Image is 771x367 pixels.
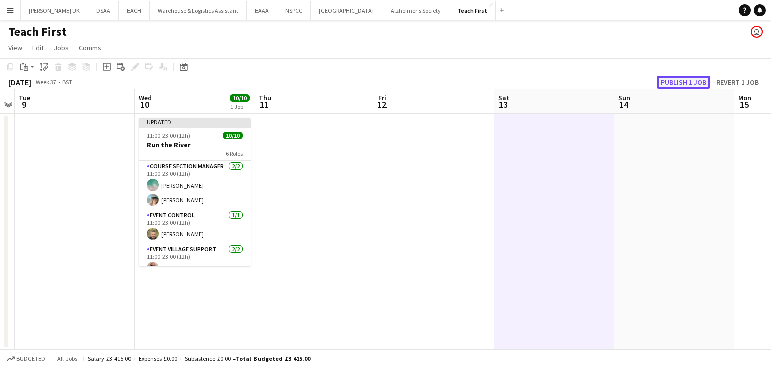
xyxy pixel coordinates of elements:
[657,76,710,89] button: Publish 1 job
[618,93,630,102] span: Sun
[4,41,26,54] a: View
[257,99,271,110] span: 11
[617,99,630,110] span: 14
[54,43,69,52] span: Jobs
[382,1,449,20] button: Alzheimer's Society
[226,150,243,157] span: 6 Roles
[147,132,190,139] span: 11:00-23:00 (12h)
[32,43,44,52] span: Edit
[378,93,387,102] span: Fri
[19,93,30,102] span: Tue
[377,99,387,110] span: 12
[16,355,45,362] span: Budgeted
[139,118,251,266] app-job-card: Updated11:00-23:00 (12h)10/10Run the River6 RolesCourse Section Manager2/211:00-23:00 (12h)[PERSO...
[751,26,763,38] app-user-avatar: Emma Butler
[230,103,249,110] div: 1 Job
[247,1,277,20] button: EAAA
[277,1,311,20] button: NSPCC
[139,161,251,210] app-card-role: Course Section Manager2/211:00-23:00 (12h)[PERSON_NAME][PERSON_NAME]
[223,132,243,139] span: 10/10
[79,43,101,52] span: Comms
[75,41,105,54] a: Comms
[139,93,152,102] span: Wed
[21,1,88,20] button: [PERSON_NAME] UK
[88,1,119,20] button: DSAA
[498,93,509,102] span: Sat
[311,1,382,20] button: [GEOGRAPHIC_DATA]
[497,99,509,110] span: 13
[8,24,67,39] h1: Teach First
[5,353,47,364] button: Budgeted
[236,355,310,362] span: Total Budgeted £3 415.00
[8,77,31,87] div: [DATE]
[55,355,79,362] span: All jobs
[712,76,763,89] button: Revert 1 job
[119,1,150,20] button: EACH
[88,355,310,362] div: Salary £3 415.00 + Expenses £0.00 + Subsistence £0.00 =
[259,93,271,102] span: Thu
[50,41,73,54] a: Jobs
[139,118,251,126] div: Updated
[139,140,251,149] h3: Run the River
[137,99,152,110] span: 10
[139,244,251,293] app-card-role: Event Village Support2/211:00-23:00 (12h)[PERSON_NAME]
[738,93,751,102] span: Mon
[62,78,72,86] div: BST
[33,78,58,86] span: Week 37
[8,43,22,52] span: View
[28,41,48,54] a: Edit
[139,210,251,244] app-card-role: Event Control1/111:00-23:00 (12h)[PERSON_NAME]
[449,1,496,20] button: Teach First
[230,94,250,102] span: 10/10
[17,99,30,110] span: 9
[737,99,751,110] span: 15
[150,1,247,20] button: Warehouse & Logistics Assistant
